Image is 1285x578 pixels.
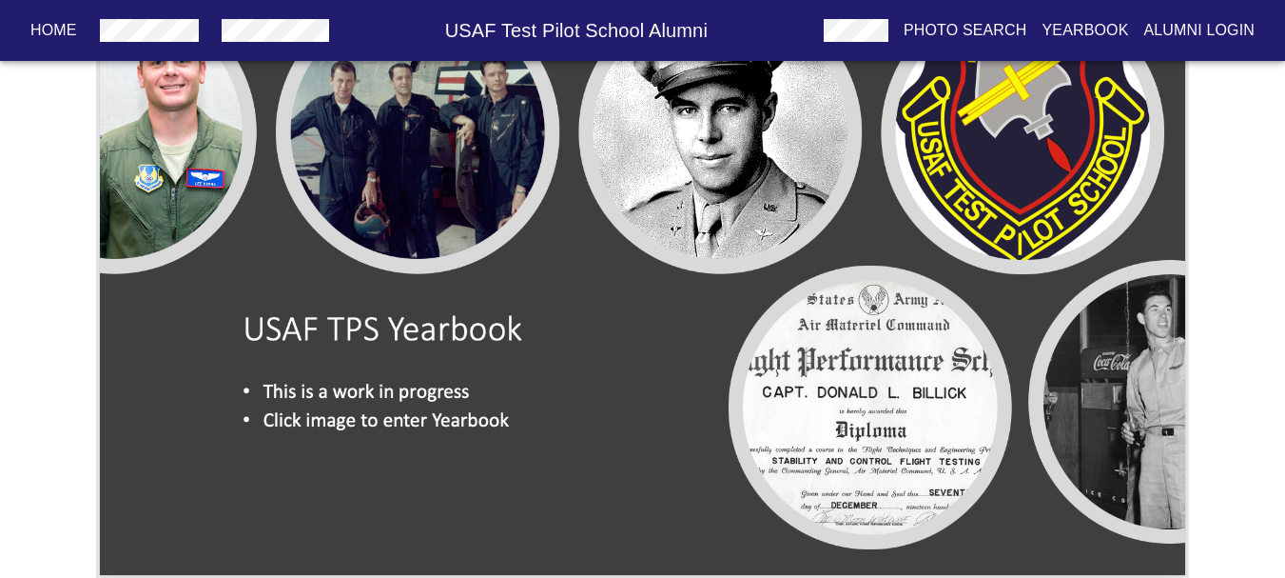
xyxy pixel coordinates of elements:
[30,19,77,42] p: Home
[1042,19,1128,42] p: Yearbook
[904,19,1027,42] p: Photo Search
[23,13,85,48] button: Home
[1034,13,1136,48] button: Yearbook
[896,13,1035,48] button: Photo Search
[337,15,816,46] h6: USAF Test Pilot School Alumni
[1144,19,1256,42] p: Alumni Login
[1137,13,1263,48] button: Alumni Login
